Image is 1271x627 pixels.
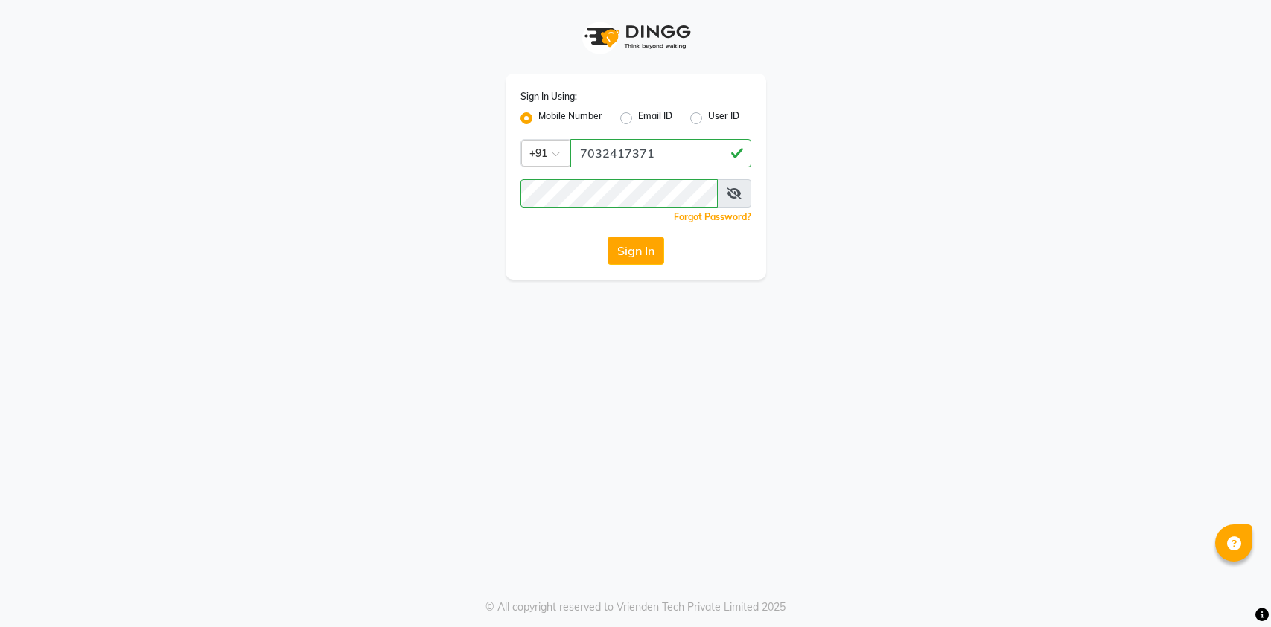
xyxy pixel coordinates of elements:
label: Sign In Using: [520,90,577,103]
button: Sign In [608,237,664,265]
a: Forgot Password? [674,211,751,222]
label: User ID [708,109,739,127]
input: Username [520,179,718,208]
img: logo1.svg [576,15,695,59]
iframe: chat widget [1208,567,1256,612]
label: Mobile Number [538,109,602,127]
label: Email ID [638,109,672,127]
input: Username [570,139,751,167]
